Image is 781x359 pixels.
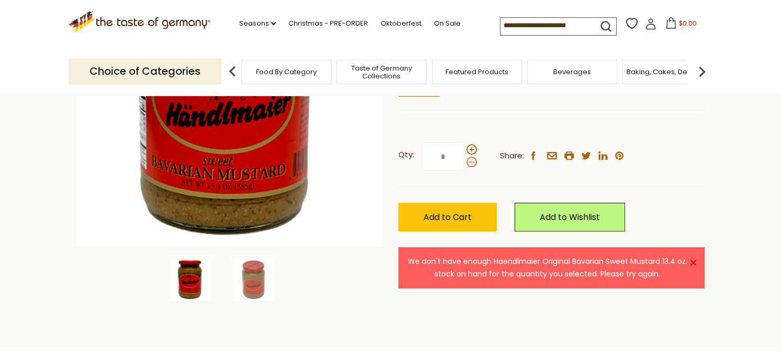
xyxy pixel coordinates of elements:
a: Baking, Cakes, Desserts [627,68,708,76]
button: $0.00 [659,17,703,33]
a: On Sale [434,18,461,29]
a: Taste of Germany Collections [340,64,423,80]
span: $0.00 [679,19,697,28]
a: Beverages [553,68,591,76]
img: next arrow [691,61,712,82]
input: Qty: [421,142,464,171]
a: Oktoberfest [381,18,421,29]
img: Haendlmaier Original Bavarian Sweet Mustard 13.4 oz. [232,259,274,300]
img: previous arrow [222,61,243,82]
img: Haendlmaier Original Bavarian Sweet Mustard 13.4 oz. [170,259,211,300]
span: Share: [500,149,524,163]
p: Choice of Categories [69,59,221,84]
a: Add to Wishlist [515,203,625,231]
button: Add to Cart [398,203,497,231]
a: × [690,260,696,266]
strong: Qty: [398,148,414,161]
a: Featured Products [445,68,508,76]
a: Seasons [239,18,276,29]
a: Food By Category [256,68,317,76]
div: We don't have enough Haendlmaier Original Bavarian Sweet Mustard 13.4 oz. stock on hand for the q... [407,256,688,280]
a: Christmas - PRE-ORDER [288,18,368,29]
span: Add to Cart [423,211,472,223]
